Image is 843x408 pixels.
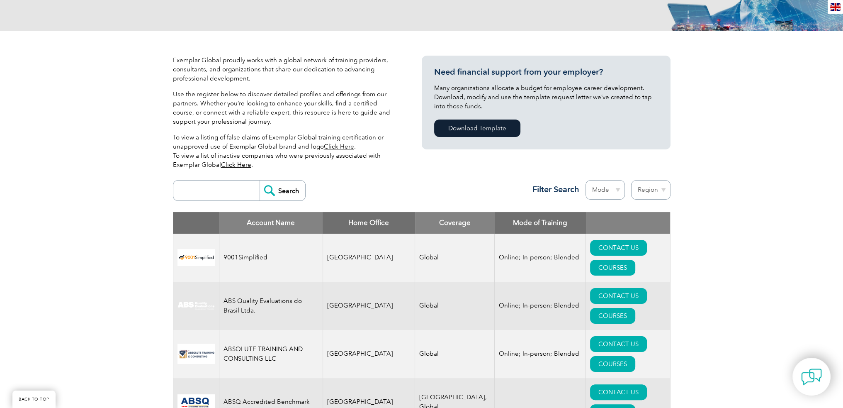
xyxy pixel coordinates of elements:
input: Search [260,181,305,200]
p: To view a listing of false claims of Exemplar Global training certification or unapproved use of ... [173,133,397,169]
p: Use the register below to discover detailed profiles and offerings from our partners. Whether you... [173,90,397,126]
a: CONTACT US [590,384,647,400]
a: CONTACT US [590,240,647,256]
td: 9001Simplified [219,234,323,282]
a: CONTACT US [590,288,647,304]
td: Online; In-person; Blended [495,330,586,378]
a: Click Here [324,143,354,150]
td: [GEOGRAPHIC_DATA] [323,330,415,378]
img: en [830,3,841,11]
h3: Filter Search [527,184,579,195]
a: COURSES [590,260,635,276]
td: Global [415,282,495,330]
th: Coverage: activate to sort column ascending [415,212,495,234]
a: COURSES [590,308,635,324]
td: ABSOLUTE TRAINING AND CONSULTING LLC [219,330,323,378]
a: Click Here [221,161,251,169]
th: Home Office: activate to sort column ascending [323,212,415,234]
img: contact-chat.png [801,366,822,387]
a: Download Template [434,120,520,137]
th: : activate to sort column ascending [586,212,670,234]
p: Exemplar Global proudly works with a global network of training providers, consultants, and organ... [173,56,397,83]
td: Global [415,234,495,282]
img: 16e092f6-eadd-ed11-a7c6-00224814fd52-logo.png [177,344,215,364]
td: [GEOGRAPHIC_DATA] [323,282,415,330]
td: Online; In-person; Blended [495,282,586,330]
img: 37c9c059-616f-eb11-a812-002248153038-logo.png [177,249,215,266]
p: Many organizations allocate a budget for employee career development. Download, modify and use th... [434,83,658,111]
th: Account Name: activate to sort column descending [219,212,323,234]
td: ABS Quality Evaluations do Brasil Ltda. [219,282,323,330]
a: CONTACT US [590,336,647,352]
h3: Need financial support from your employer? [434,67,658,77]
a: BACK TO TOP [12,391,56,408]
td: Global [415,330,495,378]
a: COURSES [590,356,635,372]
td: Online; In-person; Blended [495,234,586,282]
td: [GEOGRAPHIC_DATA] [323,234,415,282]
img: c92924ac-d9bc-ea11-a814-000d3a79823d-logo.jpg [177,301,215,310]
th: Mode of Training: activate to sort column ascending [495,212,586,234]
